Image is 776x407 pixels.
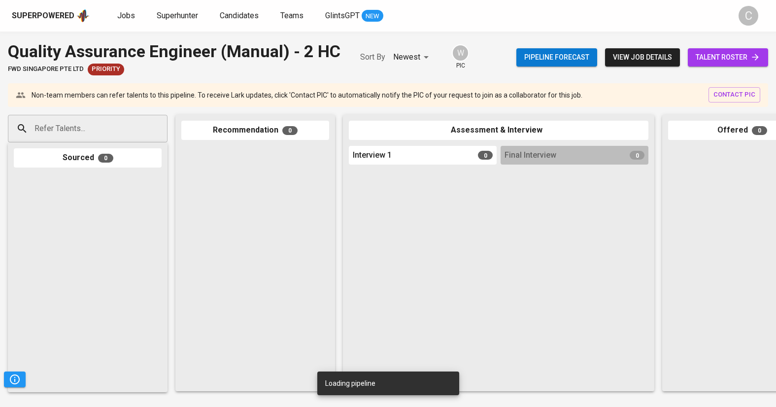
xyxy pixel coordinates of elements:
p: Sort By [360,51,385,63]
div: Sourced [14,148,162,168]
span: talent roster [696,51,760,64]
span: Interview 1 [353,150,392,161]
p: Newest [393,51,420,63]
span: Pipeline forecast [524,51,589,64]
span: Candidates [220,11,259,20]
span: 0 [752,126,767,135]
span: Jobs [117,11,135,20]
a: GlintsGPT NEW [325,10,383,22]
div: Recommendation [181,121,329,140]
div: pic [452,44,469,70]
div: C [739,6,758,26]
span: Priority [88,65,124,74]
div: New Job received from Demand Team [88,64,124,75]
button: view job details [605,48,680,67]
div: Loading pipeline [325,374,375,392]
div: Newest [393,48,432,67]
button: Open [162,128,164,130]
a: Superhunter [157,10,200,22]
button: Pipeline Triggers [4,372,26,387]
img: app logo [76,8,90,23]
span: view job details [613,51,672,64]
button: Pipeline forecast [516,48,597,67]
a: Candidates [220,10,261,22]
span: 0 [98,154,113,163]
a: talent roster [688,48,768,67]
a: Teams [280,10,305,22]
div: Assessment & Interview [349,121,648,140]
span: NEW [362,11,383,21]
div: Superpowered [12,10,74,22]
button: contact pic [709,87,760,102]
span: Teams [280,11,304,20]
span: contact pic [713,89,755,101]
span: Final Interview [505,150,556,161]
span: GlintsGPT [325,11,360,20]
span: 0 [478,151,493,160]
span: 0 [282,126,298,135]
div: W [452,44,469,62]
span: 0 [630,151,644,160]
span: Superhunter [157,11,198,20]
span: FWD Singapore Pte Ltd [8,65,84,74]
a: Jobs [117,10,137,22]
a: Superpoweredapp logo [12,8,90,23]
p: Non-team members can refer talents to this pipeline. To receive Lark updates, click 'Contact PIC'... [32,90,582,100]
div: Quality Assurance Engineer (Manual) - 2 HC [8,39,340,64]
